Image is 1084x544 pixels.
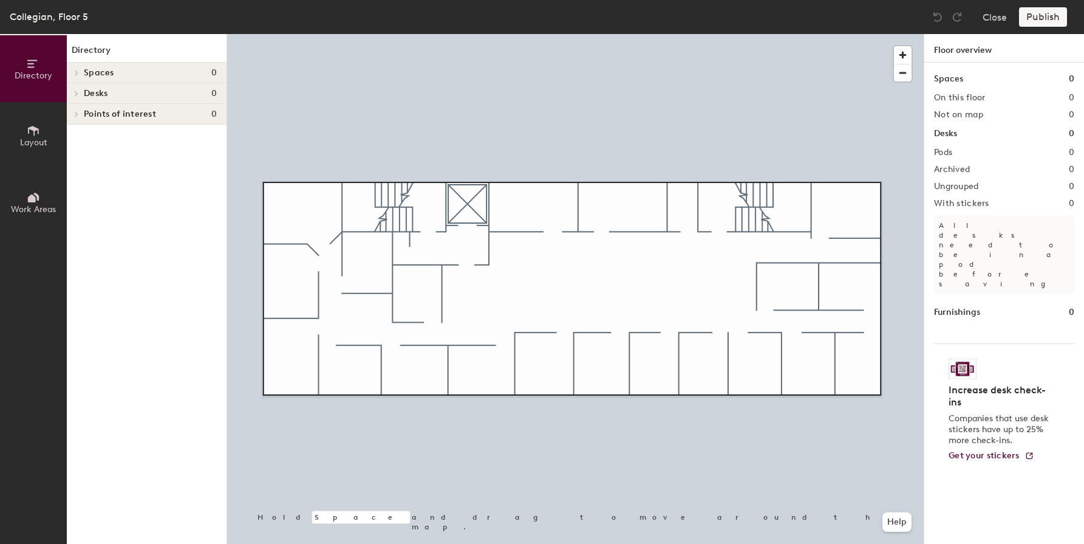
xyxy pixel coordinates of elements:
h2: 0 [1069,199,1074,208]
h2: 0 [1069,165,1074,174]
img: Redo [951,11,963,23]
span: Layout [20,137,47,148]
span: Get your stickers [949,450,1020,461]
h2: 0 [1069,182,1074,191]
h2: 0 [1069,93,1074,103]
span: Points of interest [84,109,156,119]
h1: 0 [1069,306,1074,319]
h2: Pods [934,148,952,157]
h1: Desks [934,127,957,140]
h2: On this floor [934,93,986,103]
p: Companies that use desk stickers have up to 25% more check-ins. [949,413,1052,446]
h2: Not on map [934,110,983,120]
h1: Directory [67,44,227,63]
h2: 0 [1069,110,1074,120]
p: All desks need to be in a pod before saving [934,216,1074,294]
h2: Archived [934,165,970,174]
img: Sticker logo [949,359,977,379]
h1: 0 [1069,127,1074,140]
a: Get your stickers [949,451,1034,461]
span: 0 [211,68,217,78]
span: Work Areas [11,204,56,215]
h2: With stickers [934,199,989,208]
span: 0 [211,89,217,98]
h1: 0 [1069,72,1074,86]
button: Help [882,512,912,532]
img: Undo [932,11,944,23]
h2: 0 [1069,148,1074,157]
h4: Increase desk check-ins [949,384,1052,408]
h2: Ungrouped [934,182,979,191]
span: 0 [211,109,217,119]
h1: Furnishings [934,306,980,319]
div: Collegian, Floor 5 [10,9,88,24]
button: Close [983,7,1007,27]
h1: Spaces [934,72,963,86]
span: Spaces [84,68,114,78]
span: Directory [15,71,52,81]
h1: Floor overview [924,34,1084,63]
span: Desks [84,89,107,98]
